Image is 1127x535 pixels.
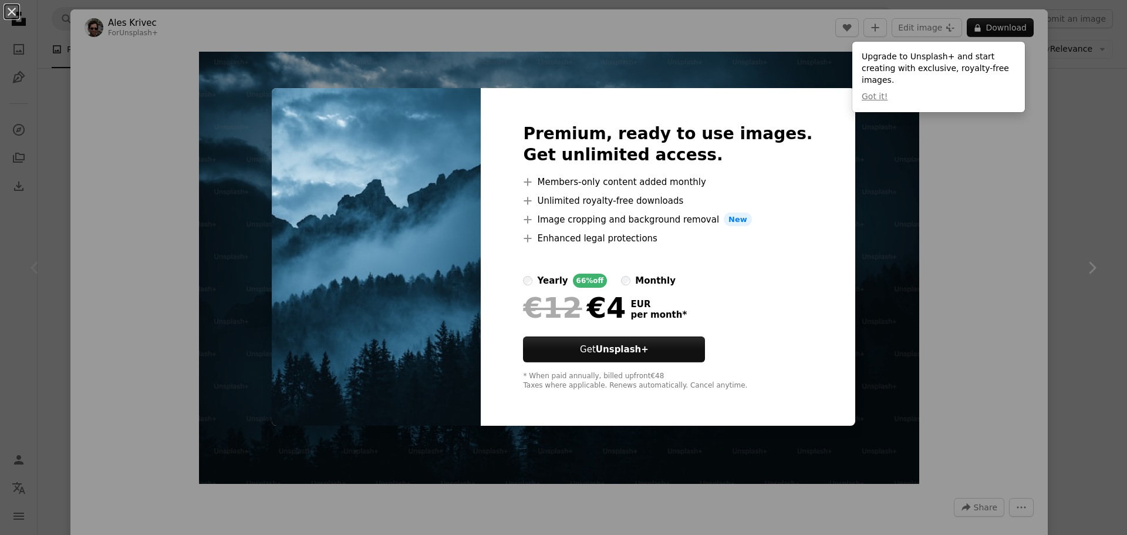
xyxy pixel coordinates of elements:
[852,42,1025,112] div: Upgrade to Unsplash+ and start creating with exclusive, royalty-free images.
[573,274,608,288] div: 66% off
[621,276,630,285] input: monthly
[523,276,532,285] input: yearly66%off
[523,213,812,227] li: Image cropping and background removal
[523,292,582,323] span: €12
[523,123,812,166] h2: Premium, ready to use images. Get unlimited access.
[596,344,649,355] strong: Unsplash+
[523,292,626,323] div: €4
[630,309,687,320] span: per month *
[630,299,687,309] span: EUR
[272,88,481,426] img: premium_photo-1686729237226-0f2edb1e8970
[537,274,568,288] div: yearly
[523,175,812,189] li: Members-only content added monthly
[862,91,888,103] button: Got it!
[724,213,752,227] span: New
[635,274,676,288] div: monthly
[523,337,705,362] button: GetUnsplash+
[523,372,812,391] div: * When paid annually, billed upfront €48 Taxes where applicable. Renews automatically. Cancel any...
[523,194,812,208] li: Unlimited royalty-free downloads
[523,231,812,245] li: Enhanced legal protections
